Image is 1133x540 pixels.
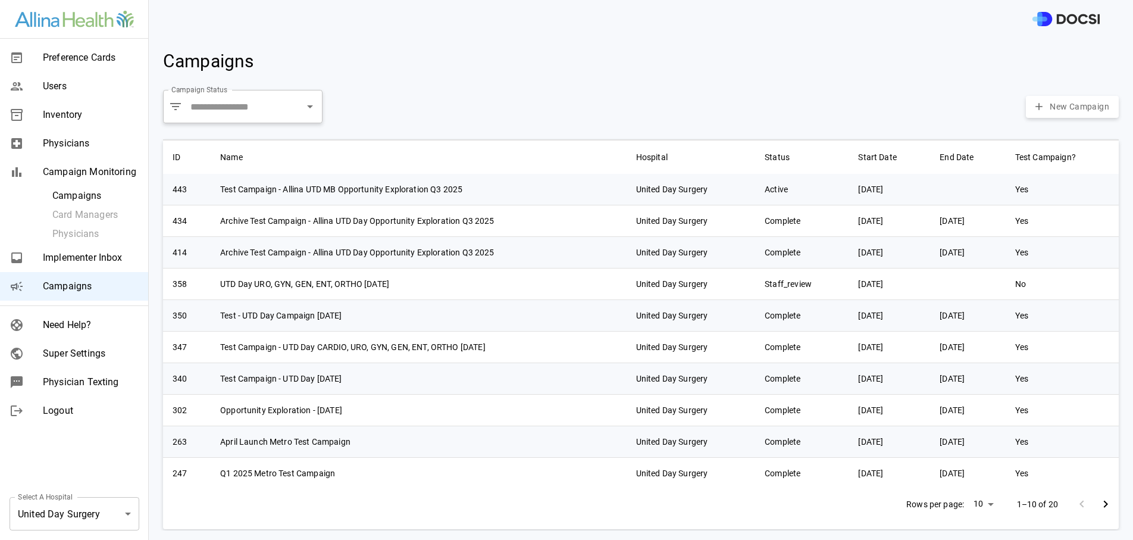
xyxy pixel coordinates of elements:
[627,205,756,236] td: United Day Surgery
[43,251,139,265] span: Implementer Inbox
[163,394,211,426] td: 302
[1026,96,1119,118] button: New Campaign
[1017,498,1059,510] p: 1–10 of 20
[755,205,849,236] td: Complete
[211,394,627,426] td: Opportunity Exploration - [DATE]
[930,331,1006,363] td: [DATE]
[930,426,1006,457] td: [DATE]
[171,85,227,95] label: Campaign Status
[849,268,930,299] td: [DATE]
[163,299,211,331] td: 350
[163,51,253,71] span: Campaigns
[163,140,211,174] th: ID
[849,394,930,426] td: [DATE]
[849,426,930,457] td: [DATE]
[211,299,627,331] td: Test - UTD Day Campaign [DATE]
[627,299,756,331] td: United Day Surgery
[43,375,139,389] span: Physician Texting
[969,495,997,513] div: 10
[930,140,1006,174] th: End Date
[755,236,849,268] td: Complete
[930,363,1006,394] td: [DATE]
[43,108,139,122] span: Inventory
[755,268,849,299] td: Staff_review
[755,140,849,174] th: Status
[849,174,930,205] td: [DATE]
[930,299,1006,331] td: [DATE]
[43,51,139,65] span: Preference Cards
[1006,174,1119,205] td: Yes
[43,165,139,179] span: Campaign Monitoring
[1006,363,1119,394] td: Yes
[163,426,211,457] td: 263
[302,98,318,115] button: Open
[211,236,627,268] td: Archive Test Campaign - Allina UTD Day Opportunity Exploration Q3 2025
[43,347,139,361] span: Super Settings
[755,331,849,363] td: Complete
[627,426,756,457] td: United Day Surgery
[1006,236,1119,268] td: Yes
[627,236,756,268] td: United Day Surgery
[163,205,211,236] td: 434
[849,205,930,236] td: [DATE]
[43,404,139,418] span: Logout
[627,331,756,363] td: United Day Surgery
[627,394,756,426] td: United Day Surgery
[755,457,849,489] td: Complete
[849,140,930,174] th: Start Date
[43,279,139,294] span: Campaigns
[627,363,756,394] td: United Day Surgery
[211,426,627,457] td: April Launch Metro Test Campaign
[627,174,756,205] td: United Day Surgery
[849,299,930,331] td: [DATE]
[52,189,139,203] span: Campaigns
[211,331,627,363] td: Test Campaign - UTD Day CARDIO, URO, GYN, GEN, ENT, ORTHO [DATE]
[755,394,849,426] td: Complete
[163,268,211,299] td: 358
[906,498,964,510] p: Rows per page:
[755,299,849,331] td: Complete
[1006,268,1119,299] td: No
[163,174,211,205] td: 443
[627,268,756,299] td: United Day Surgery
[755,363,849,394] td: Complete
[18,492,73,502] label: Select A Hospital
[755,426,849,457] td: Complete
[849,331,930,363] td: [DATE]
[755,174,849,205] td: Active
[211,268,627,299] td: UTD Day URO, GYN, GEN, ENT, ORTHO [DATE]
[163,331,211,363] td: 347
[930,205,1006,236] td: [DATE]
[1006,394,1119,426] td: Yes
[1094,492,1118,516] button: Go to next page
[849,236,930,268] td: [DATE]
[1032,12,1100,27] img: DOCSI Logo
[43,136,139,151] span: Physicians
[930,457,1006,489] td: [DATE]
[43,318,139,332] span: Need Help?
[211,363,627,394] td: Test Campaign - UTD Day [DATE]
[1006,299,1119,331] td: Yes
[15,11,134,28] img: Site Logo
[211,457,627,489] td: Q1 2025 Metro Test Campaign
[211,174,627,205] td: Test Campaign - Allina UTD MB Opportunity Exploration Q3 2025
[43,79,139,93] span: Users
[163,363,211,394] td: 340
[211,205,627,236] td: Archive Test Campaign - Allina UTD Day Opportunity Exploration Q3 2025
[930,236,1006,268] td: [DATE]
[1006,205,1119,236] td: Yes
[163,457,211,489] td: 247
[1006,426,1119,457] td: Yes
[627,140,756,174] th: Hospital
[1006,331,1119,363] td: Yes
[163,236,211,268] td: 414
[849,457,930,489] td: [DATE]
[930,394,1006,426] td: [DATE]
[211,140,627,174] th: Name
[10,497,139,530] div: United Day Surgery
[1006,140,1119,174] th: Test Campaign?
[627,457,756,489] td: United Day Surgery
[849,363,930,394] td: [DATE]
[1006,457,1119,489] td: Yes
